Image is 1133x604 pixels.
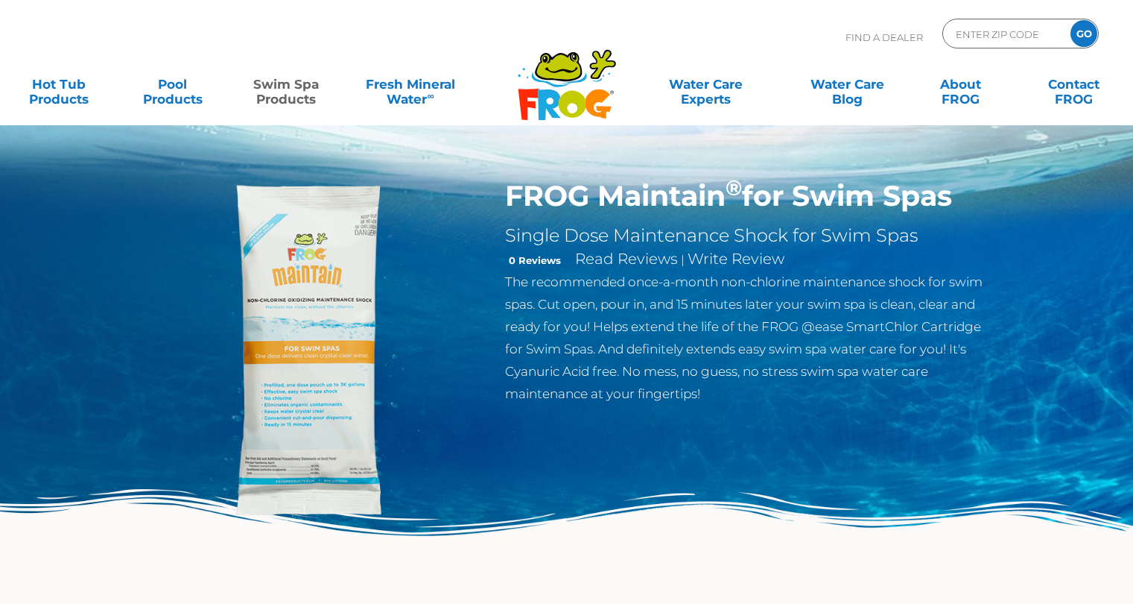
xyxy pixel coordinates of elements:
sup: ® [726,174,742,201]
strong: 0 Reviews [509,254,561,266]
p: The recommended once-a-month non-chlorine maintenance shock for swim spas. Cut open, pour in, and... [505,271,991,405]
p: Find A Dealer [845,19,923,56]
sup: ∞ [427,90,434,101]
a: PoolProducts [128,69,216,99]
input: GO [1070,20,1097,47]
a: Hot TubProducts [15,69,103,99]
a: Read Reviews [575,250,678,268]
a: Fresh MineralWater∞ [355,69,466,99]
a: Swim SpaProducts [242,69,330,99]
h2: Single Dose Maintenance Shock for Swim Spas [505,224,991,247]
img: Frog Products Logo [510,30,624,121]
a: Water CareExperts [634,69,778,99]
img: ss-maintain-hero.png [142,179,483,520]
a: Write Review [688,250,784,268]
h1: FROG Maintain for Swim Spas [505,179,991,213]
a: Water CareBlog [803,69,891,99]
a: ContactFROG [1030,69,1118,99]
a: AboutFROG [916,69,1004,99]
span: | [681,253,685,267]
